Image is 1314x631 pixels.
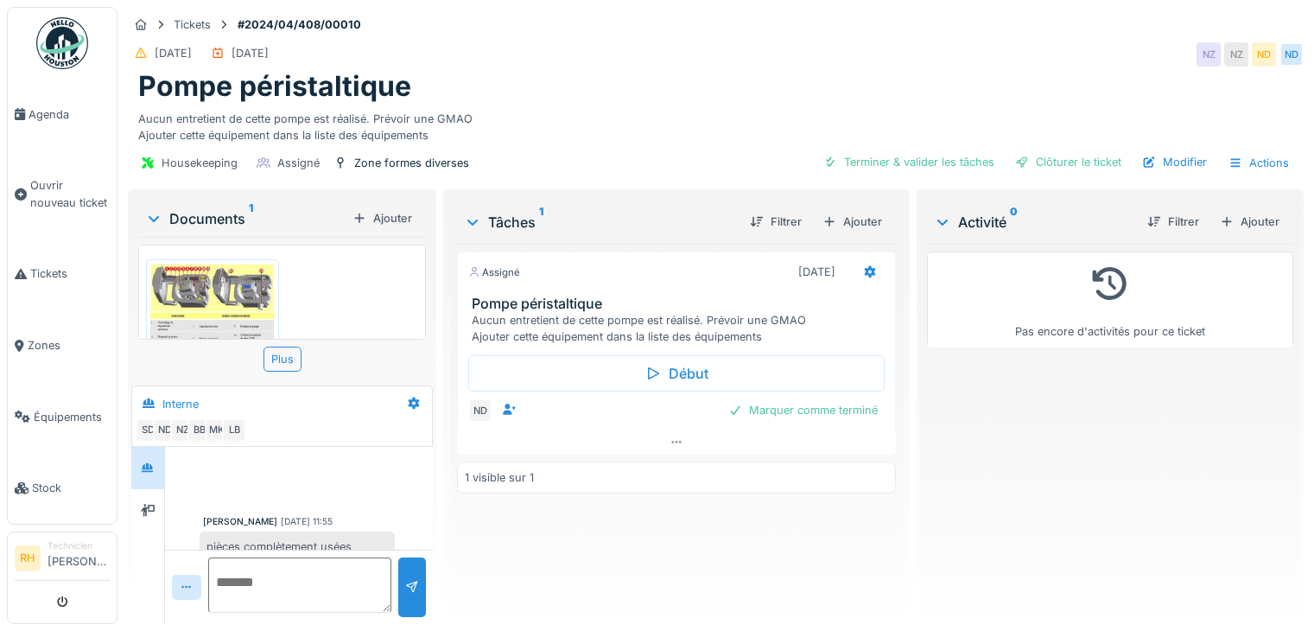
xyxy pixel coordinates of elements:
span: Stock [32,480,110,496]
a: Zones [8,309,117,381]
a: Ouvrir nouveau ticket [8,150,117,239]
div: Assigné [468,265,520,280]
a: Stock [8,453,117,525]
div: LB [222,418,246,443]
div: pièces complètement usées [PERSON_NAME] s'occupe de la commande [200,532,395,596]
sup: 1 [539,212,543,233]
div: ND [468,398,492,423]
div: Interne [162,396,199,412]
div: [DATE] 11:55 [281,515,333,528]
div: Tickets [174,16,211,33]
span: Zones [28,337,110,354]
li: RH [15,545,41,571]
div: Marquer comme terminé [721,398,885,422]
a: Tickets [8,239,117,310]
span: Tickets [30,265,110,282]
div: [PERSON_NAME] [203,515,277,528]
div: NZ [1224,42,1248,67]
img: Badge_color-CXgf-gQk.svg [36,17,88,69]
div: Aucun entretient de cette pompe est réalisé. Prévoir une GMAO Ajouter cette équipement dans la li... [138,104,1293,143]
div: NZ [1197,42,1221,67]
div: Pas encore d'activités pour ce ticket [938,259,1282,340]
div: Modifier [1135,150,1214,174]
h3: Pompe péristaltique [472,296,888,312]
span: Équipements [34,409,110,425]
div: Tâches [464,212,736,233]
div: Actions [1221,150,1297,175]
div: SD [136,418,160,443]
div: Plus [263,347,302,372]
div: ND [1279,42,1304,67]
img: j6hfgkmd59zeseba1qyniaekmfrm [150,264,275,375]
div: Filtrer [743,210,809,233]
div: ND [1252,42,1276,67]
span: Ouvrir nouveau ticket [30,177,110,210]
div: Terminer & valider les tâches [816,150,1001,174]
span: Agenda [29,106,110,123]
div: Activité [934,212,1133,233]
li: [PERSON_NAME] [48,539,110,577]
div: Ajouter [1213,210,1286,233]
div: [DATE] [155,45,192,61]
div: Technicien [48,539,110,552]
strong: #2024/04/408/00010 [231,16,368,33]
div: Housekeeping [162,155,238,171]
div: NZ [170,418,194,443]
div: [DATE] [232,45,269,61]
div: Documents [145,208,346,229]
div: 1 visible sur 1 [465,469,534,486]
div: Zone formes diverses [354,155,469,171]
div: Clôturer le ticket [1008,150,1128,174]
h1: Pompe péristaltique [138,70,411,103]
div: ND [153,418,177,443]
sup: 0 [1010,212,1018,233]
div: Ajouter [816,210,889,233]
div: [DATE] [798,264,835,280]
div: BB [187,418,212,443]
div: MK [205,418,229,443]
div: Début [468,355,885,392]
div: Aucun entretient de cette pompe est réalisé. Prévoir une GMAO Ajouter cette équipement dans la li... [472,312,888,345]
div: Filtrer [1140,210,1206,233]
div: Assigné [277,155,320,171]
a: Équipements [8,381,117,453]
div: Ajouter [346,207,419,230]
sup: 1 [249,208,253,229]
a: RH Technicien[PERSON_NAME] [15,539,110,581]
a: Agenda [8,79,117,150]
